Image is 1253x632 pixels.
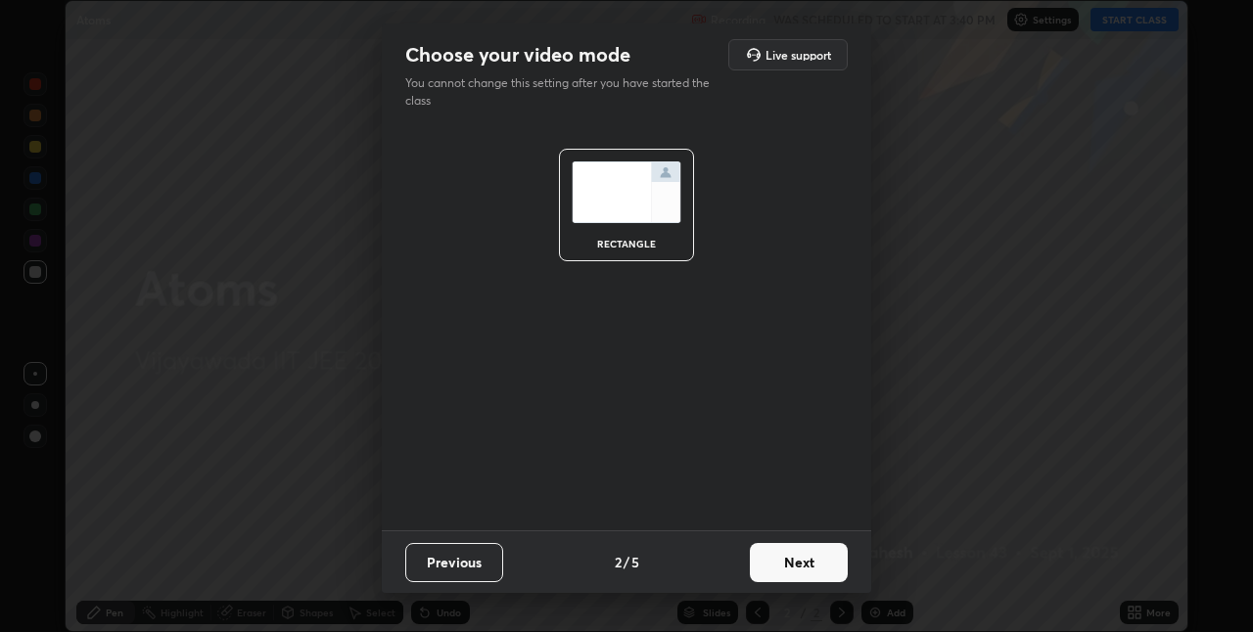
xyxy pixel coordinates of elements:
h4: / [624,552,629,572]
p: You cannot change this setting after you have started the class [405,74,722,110]
h5: Live support [766,49,831,61]
h4: 2 [615,552,622,572]
button: Next [750,543,848,582]
button: Previous [405,543,503,582]
h4: 5 [631,552,639,572]
h2: Choose your video mode [405,42,630,68]
div: rectangle [587,239,666,248]
img: normalScreenIcon.ae25ed63.svg [572,161,681,223]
